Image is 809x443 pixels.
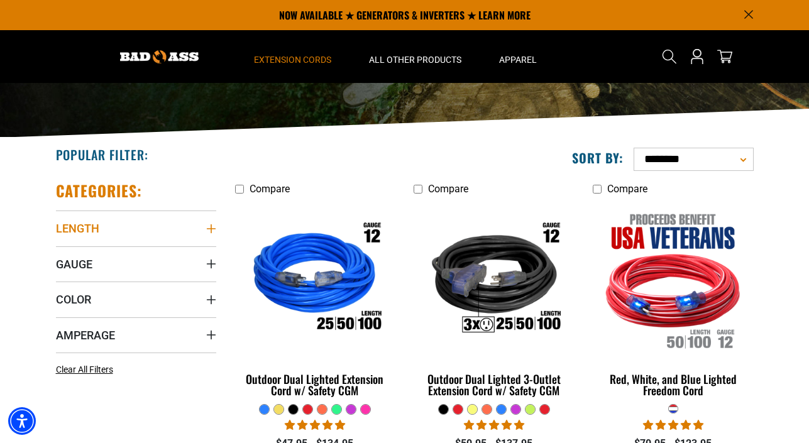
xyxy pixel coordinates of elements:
img: Outdoor Dual Lighted 3-Outlet Extension Cord w/ Safety CGM [415,207,573,352]
span: Extension Cords [254,54,331,65]
span: Compare [607,183,647,195]
label: Sort by: [572,150,624,166]
summary: Amperage [56,317,216,353]
span: Color [56,292,91,307]
img: Outdoor Dual Lighted Extension Cord w/ Safety CGM [236,207,394,352]
span: Gauge [56,257,92,271]
img: Bad Ass Extension Cords [120,50,199,63]
span: Compare [250,183,290,195]
span: Length [56,221,99,236]
h2: Popular Filter: [56,146,148,163]
summary: All Other Products [350,30,480,83]
a: Outdoor Dual Lighted Extension Cord w/ Safety CGM Outdoor Dual Lighted Extension Cord w/ Safety CGM [235,201,395,403]
span: 4.80 stars [464,419,524,431]
a: Red, White, and Blue Lighted Freedom Cord Red, White, and Blue Lighted Freedom Cord [593,201,753,403]
div: Red, White, and Blue Lighted Freedom Cord [593,373,753,396]
div: Outdoor Dual Lighted 3-Outlet Extension Cord w/ Safety CGM [414,373,574,396]
a: Clear All Filters [56,363,118,376]
div: Outdoor Dual Lighted Extension Cord w/ Safety CGM [235,373,395,396]
a: Outdoor Dual Lighted 3-Outlet Extension Cord w/ Safety CGM Outdoor Dual Lighted 3-Outlet Extensio... [414,201,574,403]
img: Red, White, and Blue Lighted Freedom Cord [594,207,752,352]
span: Clear All Filters [56,364,113,375]
h2: Categories: [56,181,143,200]
a: cart [715,49,735,64]
span: All Other Products [369,54,461,65]
span: Apparel [499,54,537,65]
summary: Search [659,46,680,67]
span: Compare [428,183,468,195]
summary: Length [56,211,216,246]
summary: Color [56,282,216,317]
a: Open this option [687,30,707,83]
div: Accessibility Menu [8,407,36,435]
span: 4.81 stars [285,419,345,431]
span: Amperage [56,328,115,342]
summary: Apparel [480,30,556,83]
summary: Extension Cords [235,30,350,83]
summary: Gauge [56,246,216,282]
span: 5.00 stars [643,419,703,431]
